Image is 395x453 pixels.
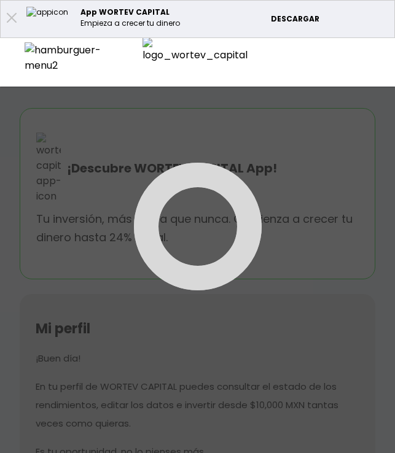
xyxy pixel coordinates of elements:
p: DESCARGAR [271,14,388,25]
img: logo_wortev_capital [133,37,248,77]
img: appicon [26,7,68,31]
img: hamburguer-menu2 [25,42,108,73]
p: App WORTEV CAPITAL [80,7,180,18]
p: Empieza a crecer tu dinero [80,18,180,29]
